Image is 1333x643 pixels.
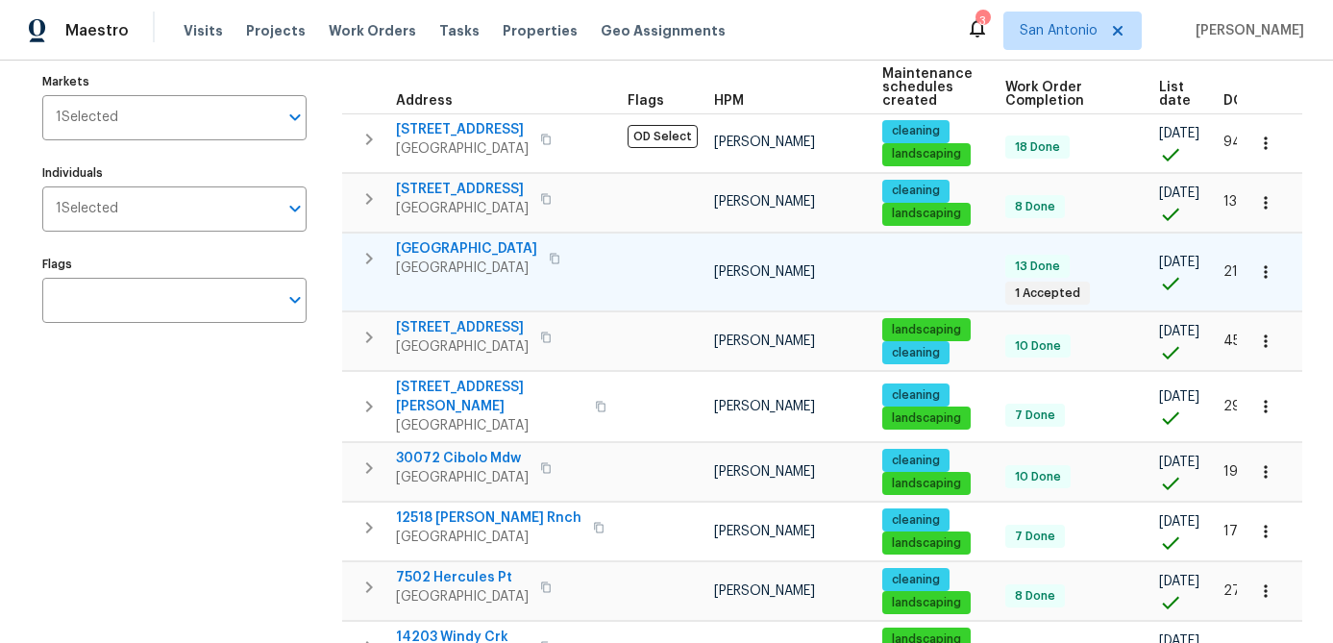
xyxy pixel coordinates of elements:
[396,468,529,487] span: [GEOGRAPHIC_DATA]
[396,259,537,278] span: [GEOGRAPHIC_DATA]
[184,21,223,40] span: Visits
[1007,408,1063,424] span: 7 Done
[396,318,529,337] span: [STREET_ADDRESS]
[714,334,815,348] span: [PERSON_NAME]
[1159,325,1199,338] span: [DATE]
[1007,259,1068,275] span: 13 Done
[1007,588,1063,605] span: 8 Done
[1188,21,1304,40] span: [PERSON_NAME]
[714,136,815,149] span: [PERSON_NAME]
[884,206,969,222] span: landscaping
[1159,186,1199,200] span: [DATE]
[396,449,529,468] span: 30072 Cibolo Mdw
[975,12,989,31] div: 3
[1223,584,1247,598] span: 271
[628,94,664,108] span: Flags
[1159,81,1191,108] span: List date
[1007,338,1069,355] span: 10 Done
[884,535,969,552] span: landscaping
[884,123,948,139] span: cleaning
[714,465,815,479] span: [PERSON_NAME]
[396,94,453,108] span: Address
[1159,256,1199,269] span: [DATE]
[884,595,969,611] span: landscaping
[884,322,969,338] span: landscaping
[396,568,529,587] span: 7502 Hercules Pt
[396,180,529,199] span: [STREET_ADDRESS]
[884,476,969,492] span: landscaping
[714,400,815,413] span: [PERSON_NAME]
[439,24,480,37] span: Tasks
[884,146,969,162] span: landscaping
[884,453,948,469] span: cleaning
[396,139,529,159] span: [GEOGRAPHIC_DATA]
[396,587,529,606] span: [GEOGRAPHIC_DATA]
[42,167,307,179] label: Individuals
[1159,515,1199,529] span: [DATE]
[396,416,583,435] span: [GEOGRAPHIC_DATA]
[42,259,307,270] label: Flags
[329,21,416,40] span: Work Orders
[1223,400,1250,413] span: 294
[246,21,306,40] span: Projects
[396,378,583,416] span: [STREET_ADDRESS][PERSON_NAME]
[396,120,529,139] span: [STREET_ADDRESS]
[1007,529,1063,545] span: 7 Done
[884,512,948,529] span: cleaning
[396,239,537,259] span: [GEOGRAPHIC_DATA]
[282,286,309,313] button: Open
[503,21,578,40] span: Properties
[884,387,948,404] span: cleaning
[1007,285,1088,302] span: 1 Accepted
[1223,136,1242,149] span: 94
[714,584,815,598] span: [PERSON_NAME]
[396,508,581,528] span: 12518 [PERSON_NAME] Rnch
[1159,390,1199,404] span: [DATE]
[56,110,118,126] span: 1 Selected
[1223,195,1247,209] span: 130
[1223,525,1244,538] span: 171
[1159,127,1199,140] span: [DATE]
[884,345,948,361] span: cleaning
[1007,199,1063,215] span: 8 Done
[1159,456,1199,469] span: [DATE]
[1159,575,1199,588] span: [DATE]
[714,525,815,538] span: [PERSON_NAME]
[396,528,581,547] span: [GEOGRAPHIC_DATA]
[714,195,815,209] span: [PERSON_NAME]
[884,410,969,427] span: landscaping
[1223,334,1241,348] span: 45
[396,337,529,357] span: [GEOGRAPHIC_DATA]
[1007,139,1068,156] span: 18 Done
[396,199,529,218] span: [GEOGRAPHIC_DATA]
[1223,265,1238,279] span: 21
[56,201,118,217] span: 1 Selected
[282,195,309,222] button: Open
[884,183,948,199] span: cleaning
[1005,81,1126,108] span: Work Order Completion
[1223,94,1256,108] span: DOM
[628,125,698,148] span: OD Select
[714,265,815,279] span: [PERSON_NAME]
[282,104,309,131] button: Open
[42,76,307,87] label: Markets
[601,21,726,40] span: Geo Assignments
[714,94,744,108] span: HPM
[1223,465,1247,479] span: 199
[1020,21,1098,40] span: San Antonio
[882,67,973,108] span: Maintenance schedules created
[1007,469,1069,485] span: 10 Done
[65,21,129,40] span: Maestro
[884,572,948,588] span: cleaning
